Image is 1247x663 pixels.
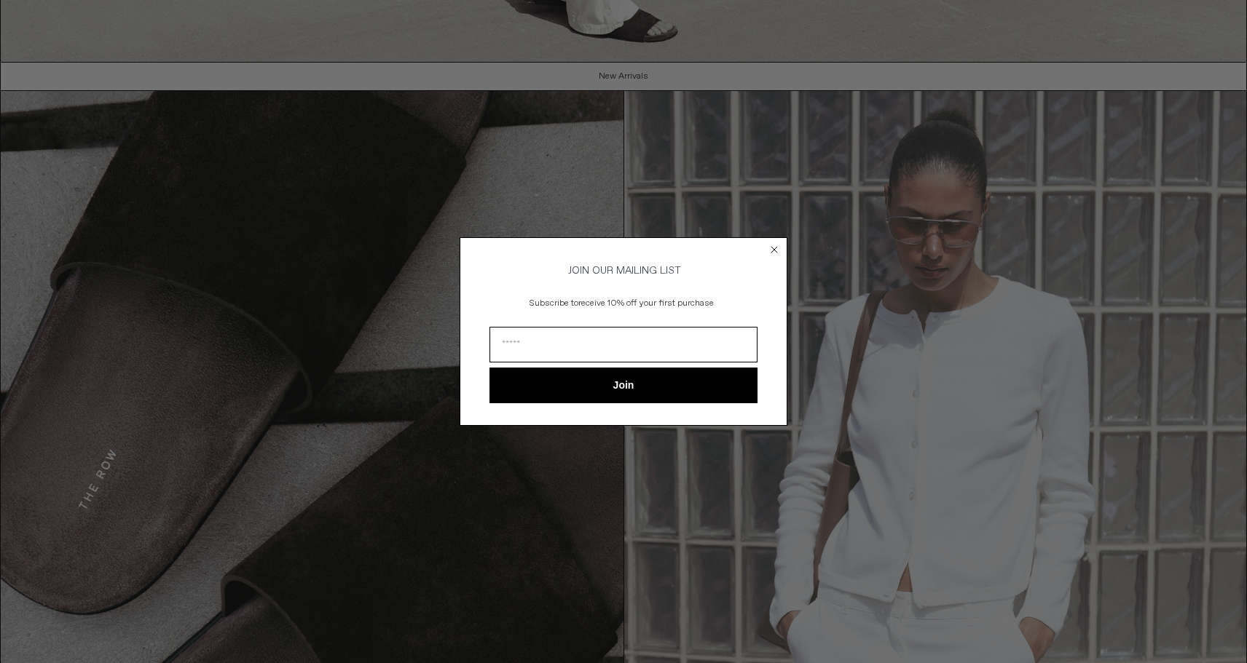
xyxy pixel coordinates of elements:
[489,327,758,362] input: Email
[578,298,714,309] span: receive 10% off your first purchase
[767,242,782,257] button: Close dialog
[566,264,681,277] span: JOIN OUR MAILING LIST
[489,368,758,403] button: Join
[530,298,578,309] span: Subscribe to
